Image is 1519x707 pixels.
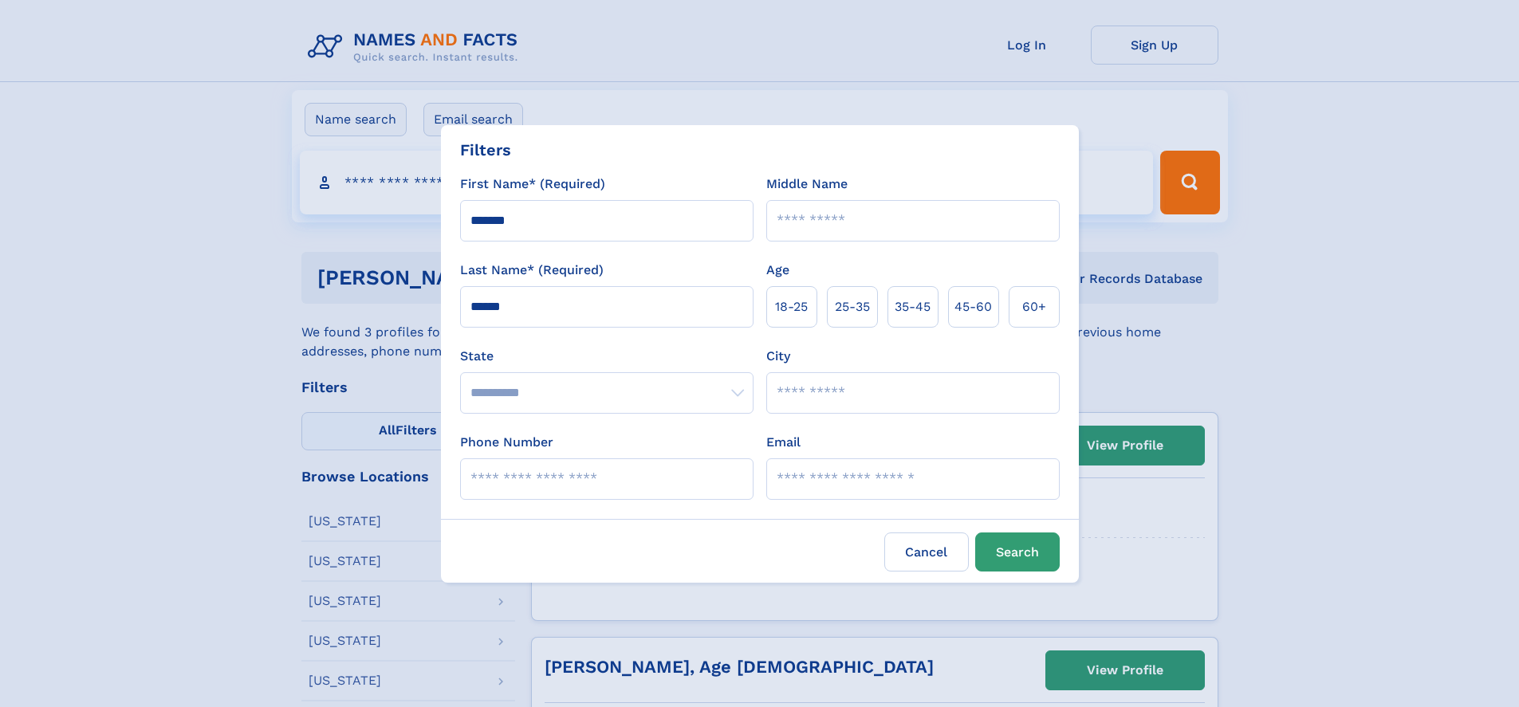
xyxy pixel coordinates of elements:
span: 25‑35 [835,297,870,316]
div: Filters [460,138,511,162]
label: City [766,347,790,366]
label: Phone Number [460,433,553,452]
span: 35‑45 [895,297,931,316]
label: Last Name* (Required) [460,261,604,280]
label: First Name* (Required) [460,175,605,194]
label: Cancel [884,532,969,571]
label: State [460,347,754,366]
button: Search [975,532,1060,571]
label: Middle Name [766,175,848,194]
span: 18‑25 [775,297,808,316]
span: 60+ [1022,297,1046,316]
label: Email [766,433,801,452]
span: 45‑60 [954,297,992,316]
label: Age [766,261,789,280]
